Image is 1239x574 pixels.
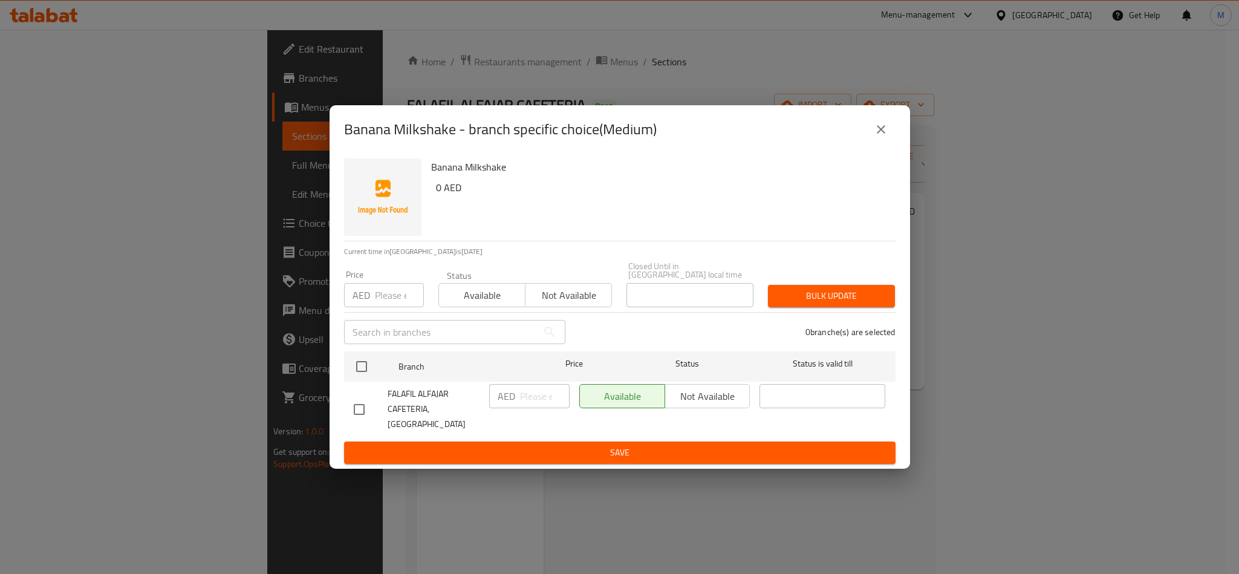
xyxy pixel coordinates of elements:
button: close [867,115,896,144]
span: Available [444,287,521,304]
h2: Banana Milkshake - branch specific choice(Medium) [344,120,657,139]
p: AED [498,389,515,403]
input: Search in branches [344,320,538,344]
span: FALAFIL ALFAJAR CAFETERIA, [GEOGRAPHIC_DATA] [388,386,480,432]
span: Branch [398,359,524,374]
span: Status is valid till [759,356,885,371]
h6: 0 AED [436,179,886,196]
button: Save [344,442,896,464]
span: Price [534,356,614,371]
p: 0 branche(s) are selected [805,326,896,338]
span: Bulk update [778,289,885,304]
span: Not available [530,287,607,304]
h6: Banana Milkshake [431,158,886,175]
input: Please enter price [520,384,570,408]
p: Current time in [GEOGRAPHIC_DATA] is [DATE] [344,246,896,257]
p: AED [353,288,370,302]
button: Available [438,283,525,307]
img: Banana Milkshake [344,158,421,236]
input: Please enter price [375,283,424,307]
span: Status [624,356,750,371]
button: Bulk update [768,285,895,307]
span: Save [354,445,886,460]
button: Not available [525,283,612,307]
